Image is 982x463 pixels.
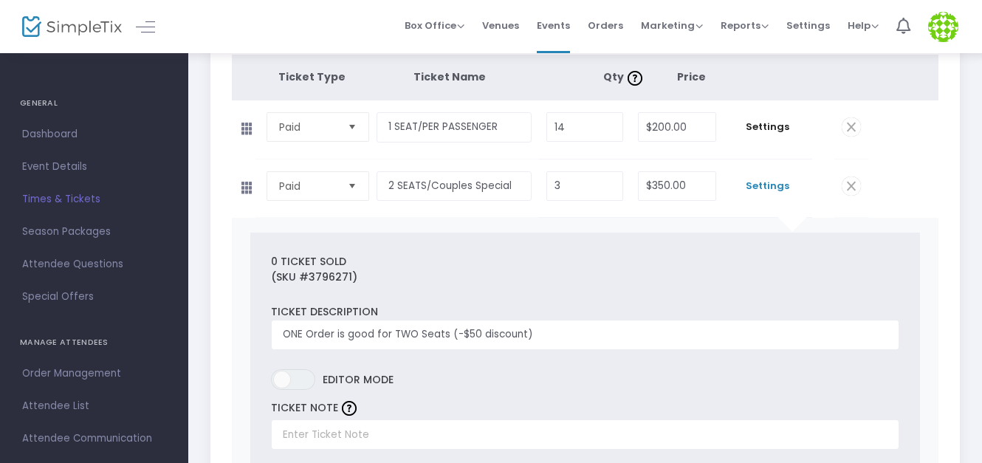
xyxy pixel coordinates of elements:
[279,179,336,193] span: Paid
[677,69,706,84] span: Price
[342,401,357,416] img: question-mark
[537,7,570,44] span: Events
[22,287,166,306] span: Special Offers
[271,254,346,270] label: 0 Ticket sold
[20,328,168,357] h4: MANAGE ATTENDEES
[22,255,166,274] span: Attendee Questions
[20,89,168,118] h4: GENERAL
[22,222,166,241] span: Season Packages
[22,157,166,176] span: Event Details
[413,69,486,84] span: Ticket Name
[628,71,642,86] img: question-mark
[639,113,715,141] input: Price
[641,18,703,32] span: Marketing
[639,172,715,200] input: Price
[377,112,532,143] input: Enter a ticket type name. e.g. General Admission
[278,69,346,84] span: Ticket Type
[786,7,830,44] span: Settings
[22,397,166,416] span: Attendee List
[848,18,879,32] span: Help
[323,369,394,390] span: Editor mode
[721,18,769,32] span: Reports
[342,113,363,141] button: Select
[22,364,166,383] span: Order Management
[482,7,519,44] span: Venues
[271,320,899,350] input: Enter ticket description
[271,419,899,450] input: Enter Ticket Note
[588,7,623,44] span: Orders
[603,69,646,84] span: Qty
[271,400,338,416] label: TICKET NOTE
[279,120,336,134] span: Paid
[271,304,378,320] label: Ticket Description
[22,429,166,448] span: Attendee Communication
[271,270,357,285] label: (SKU #3796271)
[405,18,464,32] span: Box Office
[22,125,166,144] span: Dashboard
[22,190,166,209] span: Times & Tickets
[731,179,805,193] span: Settings
[377,171,532,202] input: Enter a ticket type name. e.g. General Admission
[342,172,363,200] button: Select
[731,120,805,134] span: Settings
